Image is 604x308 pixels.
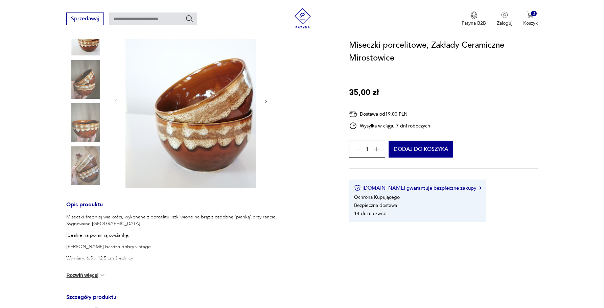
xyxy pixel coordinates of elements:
img: Ikona certyfikatu [354,185,361,191]
img: Ikona dostawy [349,110,357,118]
p: Idealne na poranną owsiankę. [66,232,277,239]
img: Zdjęcie produktu Miseczki porcelitowe, Zakłady Ceramiczne Mirostowice [66,146,105,185]
li: Bezpieczna dostawa [354,202,397,209]
img: Ikonka użytkownika [501,11,508,18]
button: Sprzedawaj [66,13,104,25]
button: Patyna B2B [462,11,486,26]
h3: Szczegóły produktu [66,295,333,306]
button: Szukaj [185,15,193,23]
p: 35,00 zł [349,86,379,99]
a: Sprzedawaj [66,17,104,22]
p: Miseczki średniej wielkości, wykonane z porcelitu, szkliwione na brąz z ozdobną 'pianką' przy ran... [66,214,277,227]
button: Zaloguj [497,11,512,26]
p: Koszyk [523,20,538,26]
span: 1 [366,147,369,151]
p: [PERSON_NAME] bardzo dobry vintage. [66,243,277,250]
div: Dostawa od 19,00 PLN [349,110,430,118]
div: 0 [531,11,537,17]
p: Patyna B2B [462,20,486,26]
a: Ikona medaluPatyna B2B [462,11,486,26]
li: 14 dni na zwrot [354,210,387,217]
img: Ikona koszyka [527,11,534,18]
img: Zdjęcie produktu Miseczki porcelitowe, Zakłady Ceramiczne Mirostowice [125,14,256,188]
button: 0Koszyk [523,11,538,26]
img: Zdjęcie produktu Miseczki porcelitowe, Zakłady Ceramiczne Mirostowice [66,103,105,142]
button: Dodaj do koszyka [389,141,453,158]
div: Wysyłka w ciągu 7 dni roboczych [349,122,430,130]
h3: Opis produktu [66,203,333,214]
button: [DOMAIN_NAME] gwarantuje bezpieczne zakupy [354,185,481,191]
img: chevron down [99,272,106,279]
button: Rozwiń więcej [66,272,106,279]
img: Zdjęcie produktu Miseczki porcelitowe, Zakłady Ceramiczne Mirostowice [66,60,105,99]
p: Wymiary: 6,5 x 12,5 cm średnicy [66,255,277,262]
img: Patyna - sklep z meblami i dekoracjami vintage [293,8,313,28]
h1: Miseczki porcelitowe, Zakłady Ceramiczne Mirostowice [349,39,537,65]
li: Ochrona Kupującego [354,194,400,200]
p: Zaloguj [497,20,512,26]
img: Ikona strzałki w prawo [479,186,481,190]
img: Ikona medalu [470,11,477,19]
